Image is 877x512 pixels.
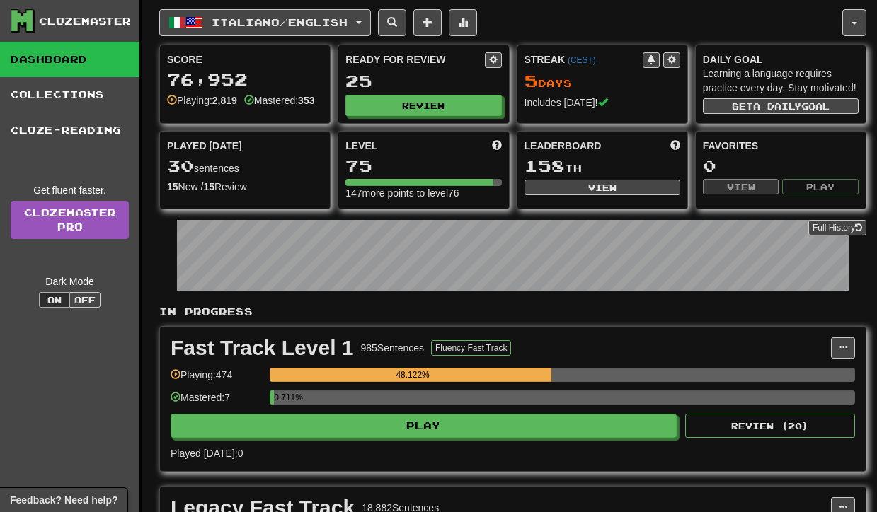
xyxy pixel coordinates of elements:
div: 75 [345,157,501,175]
p: In Progress [159,305,866,319]
div: Learning a language requires practice every day. Stay motivated! [703,66,859,95]
div: 0 [703,157,859,175]
div: Fast Track Level 1 [171,337,354,359]
span: Open feedback widget [10,493,117,507]
button: Fluency Fast Track [431,340,511,356]
strong: 2,819 [212,95,237,106]
div: 985 Sentences [361,341,425,355]
div: Daily Goal [703,52,859,66]
div: Ready for Review [345,52,484,66]
div: 76,952 [167,71,323,88]
button: View [525,180,680,195]
span: Played [DATE] [167,139,242,153]
span: Played [DATE]: 0 [171,448,243,459]
div: Mastered: [244,93,315,107]
button: Play [782,179,859,194]
div: Dark Mode [11,274,129,289]
button: Review [345,95,501,116]
span: Leaderboard [525,139,602,153]
div: Clozemaster [39,14,131,28]
button: Seta dailygoal [703,98,859,114]
div: Mastered: 7 [171,390,263,414]
button: Play [171,414,677,438]
div: 48.122% [274,368,551,382]
button: Off [69,292,101,308]
div: New / Review [167,180,323,194]
div: Score [167,52,323,66]
span: 5 [525,71,538,91]
button: Italiano/English [159,9,371,36]
span: a daily [753,101,801,111]
div: Day s [525,72,680,91]
span: 30 [167,156,194,175]
button: Search sentences [378,9,406,36]
strong: 15 [203,181,214,192]
button: More stats [449,9,477,36]
div: 25 [345,72,501,90]
span: 158 [525,156,565,175]
div: th [525,157,680,175]
span: Level [345,139,377,153]
div: Get fluent faster. [11,183,129,197]
div: Playing: [167,93,237,107]
div: Playing: 474 [171,368,263,391]
button: Full History [808,220,866,235]
strong: 15 [167,181,178,192]
div: Favorites [703,139,859,153]
a: (CEST) [568,55,596,65]
button: On [39,292,70,308]
strong: 353 [298,95,314,106]
span: Italiano / English [212,16,348,28]
div: Includes [DATE]! [525,95,680,110]
span: This week in points, UTC [670,139,680,153]
a: ClozemasterPro [11,201,129,239]
div: 147 more points to level 76 [345,186,501,200]
button: Review (20) [685,414,855,438]
div: sentences [167,157,323,175]
div: Streak [525,52,643,66]
span: Score more points to level up [492,139,502,153]
button: Add sentence to collection [413,9,442,36]
button: View [703,179,779,194]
